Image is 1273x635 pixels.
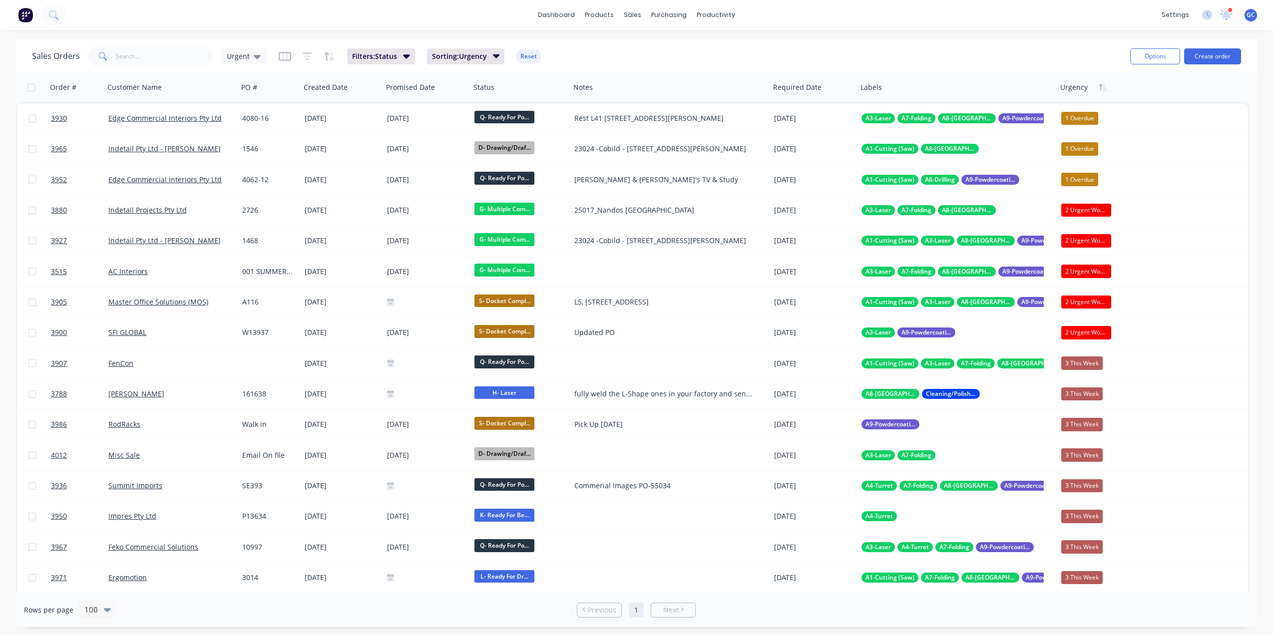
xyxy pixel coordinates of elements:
[241,82,257,92] div: PO #
[1061,234,1111,247] div: 2 Urgent Works
[865,297,914,307] span: A1-Cutting (Saw)
[51,409,108,439] a: 3986
[474,509,534,521] span: K- Ready For Be...
[861,511,897,521] button: A4-Turret
[580,7,619,22] div: products
[51,573,67,583] span: 3971
[574,389,757,399] div: fully weld the L-Shape ones in your factory and send to site complete They will be craned up as 1...
[474,295,534,307] span: S- Docket Compl...
[1026,573,1076,583] span: A9-Powdercoating
[961,358,991,368] span: A7-Folding
[116,46,213,66] input: Search...
[387,112,466,125] div: [DATE]
[861,113,1056,123] button: A3-LaserA7-FoldingA8-[GEOGRAPHIC_DATA]A9-Powdercoating
[903,481,933,491] span: A7-Folding
[387,143,466,155] div: [DATE]
[861,236,1075,246] button: A1-Cutting (Saw)A3-LaserA8-[GEOGRAPHIC_DATA]A9-Powdercoating
[861,450,935,460] button: A3-LaserA7-Folding
[51,511,67,521] span: 3950
[305,358,379,368] div: [DATE]
[861,175,1019,185] button: A1-Cutting (Saw)A6-DrillingA9-Powdercoating
[533,7,580,22] a: dashboard
[574,236,757,246] div: 23024 -Cobild - [STREET_ADDRESS][PERSON_NAME]
[865,542,891,552] span: A3-Laser
[865,144,914,154] span: A1-Cutting (Saw)
[242,236,294,246] div: 1468
[865,236,914,246] span: A1-Cutting (Saw)
[305,113,379,123] div: [DATE]
[51,144,67,154] span: 3965
[925,358,950,368] span: A3-Laser
[51,501,108,531] a: 3950
[939,542,969,552] span: A7-Folding
[242,511,294,521] div: P13634
[573,603,700,618] ul: Pagination
[432,51,487,61] span: Sorting: Urgency
[108,389,164,398] a: [PERSON_NAME]
[629,603,644,618] a: Page 1 is your current page
[305,511,379,521] div: [DATE]
[1002,267,1052,277] span: A9-Powdercoating
[925,175,955,185] span: A6-Drilling
[18,7,33,22] img: Factory
[107,82,162,92] div: Customer Name
[692,7,740,22] div: productivity
[474,447,534,460] span: D- Drawing/Draf...
[51,481,67,491] span: 3936
[51,563,108,593] a: 3971
[51,165,108,195] a: 3952
[387,173,466,186] div: [DATE]
[861,389,980,399] button: A8-[GEOGRAPHIC_DATA]Cleaning/Polishing
[925,297,950,307] span: A3-Laser
[305,481,379,491] div: [DATE]
[1061,448,1103,461] div: 3 This Week
[305,450,379,460] div: [DATE]
[474,570,534,583] span: L- Ready For Dr...
[242,205,294,215] div: 2726
[925,573,955,583] span: A7-Folding
[774,542,853,552] div: [DATE]
[574,419,757,429] div: Pick Up [DATE]
[663,605,679,615] span: Next
[926,389,976,399] span: Cleaning/Polishing
[574,297,757,307] div: L5, [STREET_ADDRESS]
[347,48,415,64] button: Filters:Status
[51,195,108,225] a: 3880
[50,82,76,92] div: Order #
[242,267,294,277] div: 001 SUMMERSET
[901,205,931,215] span: A7-Folding
[474,172,534,184] span: Q- Ready For Po...
[944,481,994,491] span: A8-[GEOGRAPHIC_DATA]
[865,481,893,491] span: A4-Turret
[305,297,379,307] div: [DATE]
[865,450,891,460] span: A3-Laser
[387,265,466,278] div: [DATE]
[1061,326,1111,339] div: 2 Urgent Works
[1061,173,1098,186] div: 1 Overdue
[573,82,593,92] div: Notes
[901,542,929,552] span: A4-Turret
[108,236,221,245] a: Indetail Pty Ltd - [PERSON_NAME]
[51,226,108,256] a: 3927
[304,82,348,92] div: Created Date
[387,418,466,431] div: [DATE]
[474,233,534,246] span: G- Multiple Com...
[51,532,108,562] a: 3967
[965,573,1015,583] span: A8-[GEOGRAPHIC_DATA]
[242,175,294,185] div: 4062-12
[51,471,108,501] a: 3936
[427,48,505,64] button: Sorting:Urgency
[51,389,67,399] span: 3788
[774,419,853,429] div: [DATE]
[305,236,379,246] div: [DATE]
[51,297,67,307] span: 3905
[980,542,1030,552] span: A9-Powdercoating
[773,82,822,92] div: Required Date
[108,327,146,337] a: SFI GLOBAL
[108,573,147,582] a: Ergomotion
[774,113,853,123] div: [DATE]
[51,348,108,378] a: 3907
[865,573,914,583] span: A1-Cutting (Saw)
[619,7,646,22] div: sales
[1061,142,1098,155] div: 1 Overdue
